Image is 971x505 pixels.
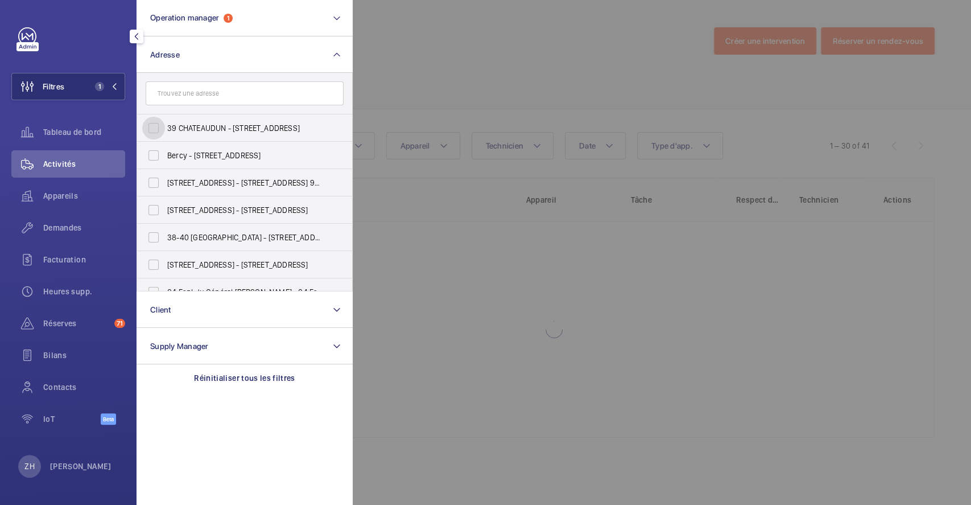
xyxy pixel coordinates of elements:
[50,461,111,472] p: [PERSON_NAME]
[114,319,125,328] span: 71
[101,413,116,425] span: Beta
[43,254,125,265] span: Facturation
[43,222,125,233] span: Demandes
[43,413,101,425] span: IoT
[95,82,104,91] span: 1
[11,73,125,100] button: Filtres1
[43,318,110,329] span: Réserves
[43,158,125,170] span: Activités
[24,461,34,472] p: ZH
[43,286,125,297] span: Heures supp.
[43,190,125,202] span: Appareils
[43,126,125,138] span: Tableau de bord
[43,81,64,92] span: Filtres
[43,350,125,361] span: Bilans
[43,381,125,393] span: Contacts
